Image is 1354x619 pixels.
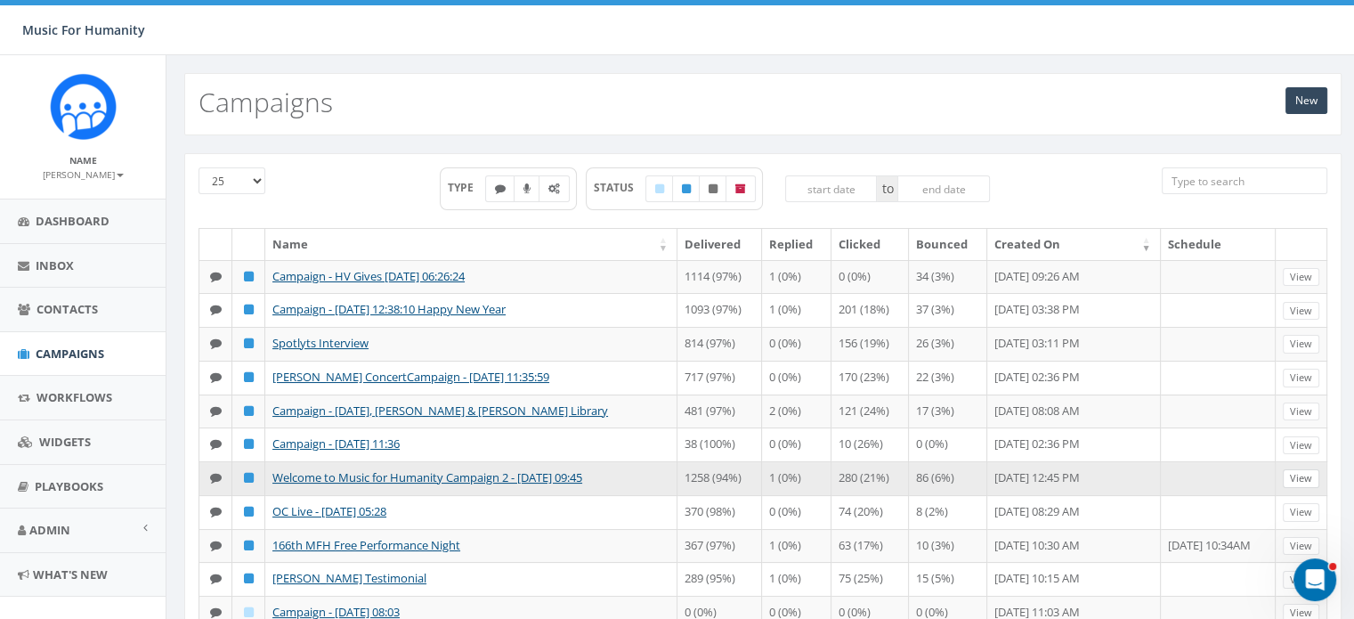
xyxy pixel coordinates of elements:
i: Published [682,183,691,194]
span: Contacts [36,301,98,317]
a: View [1283,571,1319,590]
a: View [1283,335,1319,354]
td: 170 (23%) [831,361,909,395]
span: Inbox [36,257,74,273]
a: View [1283,503,1319,522]
a: 166th MFH Free Performance Night [272,537,460,553]
td: 1 (0%) [762,529,831,563]
td: 34 (3%) [909,260,987,294]
td: [DATE] 12:45 PM [987,461,1161,495]
td: [DATE] 03:11 PM [987,327,1161,361]
td: 717 (97%) [677,361,762,395]
a: View [1283,403,1319,421]
span: TYPE [448,180,486,195]
i: Published [244,540,254,551]
i: Published [244,472,254,484]
i: Draft [655,183,664,194]
td: 38 (100%) [677,428,762,461]
td: 289 (95%) [677,562,762,596]
th: Created On: activate to sort column ascending [987,229,1161,260]
i: Draft [244,607,254,618]
i: Text SMS [210,472,222,484]
i: Text SMS [210,540,222,551]
a: Campaign - [DATE], [PERSON_NAME] & [PERSON_NAME] Library [272,403,608,419]
span: Music For Humanity [22,21,145,38]
i: Published [244,338,254,349]
td: 121 (24%) [831,395,909,428]
td: [DATE] 09:26 AM [987,260,1161,294]
label: Draft [645,175,674,202]
td: 15 (5%) [909,562,987,596]
a: View [1283,302,1319,321]
a: Campaign - [DATE] 11:36 [272,436,400,452]
td: 201 (18%) [831,293,909,327]
i: Published [244,304,254,315]
i: Text SMS [210,573,222,584]
td: 22 (3%) [909,361,987,395]
td: [DATE] 08:08 AM [987,395,1161,428]
td: 1114 (97%) [677,260,762,294]
a: View [1283,268,1319,287]
td: [DATE] 10:15 AM [987,562,1161,596]
small: Name [69,154,97,167]
a: Welcome to Music for Humanity Campaign 2 - [DATE] 09:45 [272,469,582,485]
label: Unpublished [699,175,727,202]
td: 1258 (94%) [677,461,762,495]
td: [DATE] 08:29 AM [987,495,1161,529]
i: Published [244,506,254,517]
td: 0 (0%) [831,260,909,294]
i: Text SMS [210,371,222,383]
i: Text SMS [210,607,222,618]
td: 814 (97%) [677,327,762,361]
th: Clicked [831,229,909,260]
iframe: Intercom live chat [1293,558,1336,601]
small: [PERSON_NAME] [43,168,124,181]
span: Dashboard [36,213,109,229]
td: 17 (3%) [909,395,987,428]
h2: Campaigns [199,87,333,117]
td: [DATE] 02:36 PM [987,428,1161,461]
td: [DATE] 03:38 PM [987,293,1161,327]
td: 280 (21%) [831,461,909,495]
td: 1 (0%) [762,260,831,294]
i: Published [244,371,254,383]
a: View [1283,436,1319,455]
a: View [1283,469,1319,488]
a: View [1283,369,1319,387]
span: What's New [33,566,108,582]
i: Published [244,438,254,450]
td: 0 (0%) [762,495,831,529]
td: [DATE] 02:36 PM [987,361,1161,395]
i: Text SMS [210,506,222,517]
i: Published [244,271,254,282]
span: Playbooks [35,478,103,494]
input: end date [897,175,990,202]
td: [DATE] 10:30 AM [987,529,1161,563]
td: 370 (98%) [677,495,762,529]
i: Published [244,405,254,417]
i: Text SMS [495,183,506,194]
img: Rally_Corp_Logo_1.png [50,73,117,140]
a: [PERSON_NAME] Testimonial [272,570,426,586]
i: Ringless Voice Mail [523,183,531,194]
td: 10 (3%) [909,529,987,563]
td: 156 (19%) [831,327,909,361]
th: Delivered [677,229,762,260]
span: Admin [29,522,70,538]
i: Published [244,573,254,584]
th: Replied [762,229,831,260]
span: to [877,175,897,202]
a: Campaign - [DATE] 12:38:10 Happy New Year [272,301,506,317]
a: Spotlyts Interview [272,335,369,351]
label: Published [672,175,701,202]
td: 74 (20%) [831,495,909,529]
span: Widgets [39,434,91,450]
td: 75 (25%) [831,562,909,596]
span: STATUS [594,180,646,195]
input: start date [785,175,878,202]
i: Text SMS [210,338,222,349]
i: Unpublished [709,183,718,194]
i: Text SMS [210,405,222,417]
i: Text SMS [210,304,222,315]
th: Name: activate to sort column ascending [265,229,677,260]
